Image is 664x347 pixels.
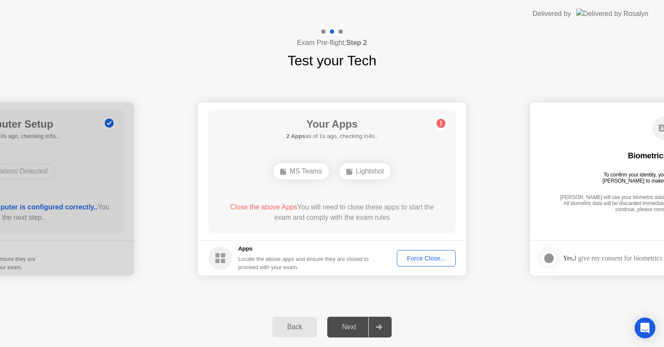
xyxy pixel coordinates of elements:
[339,163,391,180] div: Lightshot
[297,38,367,48] h4: Exam Pre-flight:
[286,133,305,139] b: 2 Apps
[346,39,367,46] b: Step 2
[286,132,377,141] h5: as of 1s ago, checking in4s..
[576,9,648,19] img: Delivered by Rosalyn
[397,250,456,267] button: Force Close...
[238,255,369,271] div: Locate the above apps and ensure they are closed to proceed with your exam.
[635,318,655,338] div: Open Intercom Messenger
[400,255,453,262] div: Force Close...
[230,203,297,211] span: Close the above Apps
[563,254,574,262] strong: Yes,
[287,50,377,71] h1: Test your Tech
[286,116,377,132] h1: Your Apps
[275,323,314,331] div: Back
[238,244,369,253] h5: Apps
[273,163,329,180] div: MS Teams
[272,317,317,337] button: Back
[327,317,392,337] button: Next
[330,323,368,331] div: Next
[533,9,571,19] div: Delivered by
[221,202,444,223] div: You will need to close these apps to start the exam and comply with the exam rules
